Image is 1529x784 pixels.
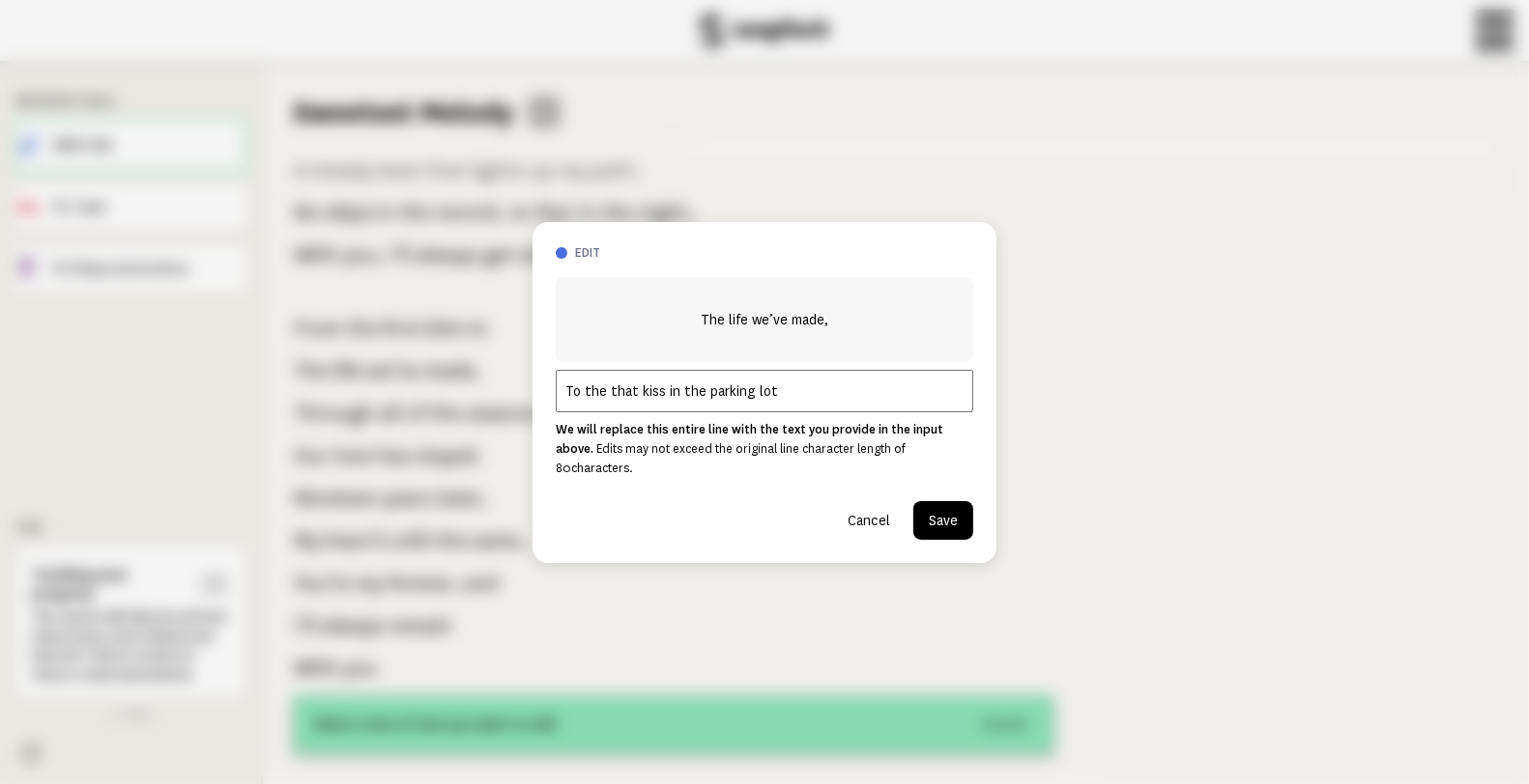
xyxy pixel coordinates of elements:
[913,501,973,540] button: Save
[701,308,828,331] span: The life we’ve made,
[556,370,973,412] input: Add your line edit here
[832,501,906,540] button: Cancel
[556,442,906,475] span: Edits may not exceed the original line character length of 80 characters.
[575,245,973,262] h3: edit
[556,423,943,456] strong: We will replace this entire line with the text you provide in the input above.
